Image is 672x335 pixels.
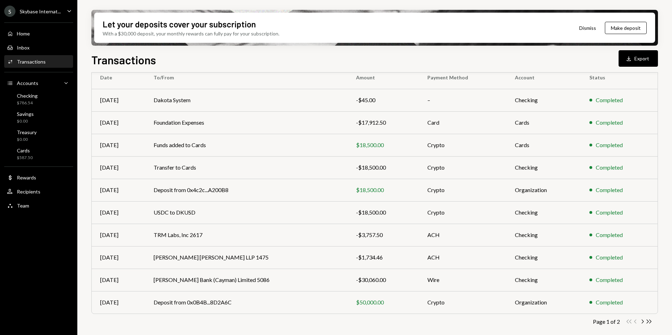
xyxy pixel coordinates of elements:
[103,30,279,37] div: With a $30,000 deposit, your monthly rewards can fully pay for your subscription.
[419,224,507,246] td: ACH
[145,66,348,89] th: To/From
[145,291,348,314] td: Deposit from 0x0B4B...8D2A6C
[619,50,658,67] button: Export
[570,20,605,36] button: Dismiss
[506,89,581,111] td: Checking
[100,118,137,127] div: [DATE]
[419,66,507,89] th: Payment Method
[593,318,620,325] div: Page 1 of 2
[596,163,623,172] div: Completed
[419,89,507,111] td: –
[100,96,137,104] div: [DATE]
[419,291,507,314] td: Crypto
[419,111,507,134] td: Card
[356,231,411,239] div: -$3,757.50
[356,253,411,262] div: -$1,734.46
[506,269,581,291] td: Checking
[17,137,37,143] div: $0.00
[605,22,647,34] button: Make deposit
[17,59,46,65] div: Transactions
[596,141,623,149] div: Completed
[419,246,507,269] td: ACH
[596,298,623,307] div: Completed
[596,118,623,127] div: Completed
[4,145,73,162] a: Cards$587.50
[348,66,419,89] th: Amount
[100,276,137,284] div: [DATE]
[506,201,581,224] td: Checking
[4,6,15,17] div: S
[100,186,137,194] div: [DATE]
[506,134,581,156] td: Cards
[596,231,623,239] div: Completed
[506,224,581,246] td: Checking
[145,179,348,201] td: Deposit from 0x4c2c...A200B8
[356,298,411,307] div: $50,000.00
[100,231,137,239] div: [DATE]
[506,179,581,201] td: Organization
[17,45,30,51] div: Inbox
[17,189,40,195] div: Recipients
[596,96,623,104] div: Completed
[506,246,581,269] td: Checking
[145,201,348,224] td: USDC to DKUSD
[20,8,61,14] div: Skybase Internat...
[17,80,38,86] div: Accounts
[419,201,507,224] td: Crypto
[100,163,137,172] div: [DATE]
[4,199,73,212] a: Team
[506,156,581,179] td: Checking
[92,66,145,89] th: Date
[4,27,73,40] a: Home
[17,31,30,37] div: Home
[596,276,623,284] div: Completed
[356,118,411,127] div: -$17,912.50
[17,129,37,135] div: Treasury
[145,246,348,269] td: [PERSON_NAME] [PERSON_NAME] LLP 1475
[100,253,137,262] div: [DATE]
[17,147,33,153] div: Cards
[17,203,29,209] div: Team
[100,298,137,307] div: [DATE]
[581,66,658,89] th: Status
[145,269,348,291] td: [PERSON_NAME] Bank (Cayman) Limited 5086
[17,175,36,180] div: Rewards
[356,276,411,284] div: -$30,060.00
[4,55,73,68] a: Transactions
[17,100,38,106] div: $786.54
[506,111,581,134] td: Cards
[17,155,33,161] div: $587.50
[356,208,411,217] div: -$18,500.00
[103,18,256,30] div: Let your deposits cover your subscription
[17,118,34,124] div: $0.00
[596,208,623,217] div: Completed
[356,186,411,194] div: $18,500.00
[145,111,348,134] td: Foundation Expenses
[419,156,507,179] td: Crypto
[145,224,348,246] td: TRM Labs, Inc 2617
[100,208,137,217] div: [DATE]
[4,185,73,198] a: Recipients
[4,171,73,184] a: Rewards
[419,179,507,201] td: Crypto
[17,93,38,99] div: Checking
[145,156,348,179] td: Transfer to Cards
[17,111,34,117] div: Savings
[145,134,348,156] td: Funds added to Cards
[4,41,73,54] a: Inbox
[4,127,73,144] a: Treasury$0.00
[356,96,411,104] div: -$45.00
[419,269,507,291] td: Wire
[356,141,411,149] div: $18,500.00
[506,66,581,89] th: Account
[4,77,73,89] a: Accounts
[596,186,623,194] div: Completed
[419,134,507,156] td: Crypto
[506,291,581,314] td: Organization
[596,253,623,262] div: Completed
[4,109,73,126] a: Savings$0.00
[91,53,156,67] h1: Transactions
[356,163,411,172] div: -$18,500.00
[100,141,137,149] div: [DATE]
[4,91,73,107] a: Checking$786.54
